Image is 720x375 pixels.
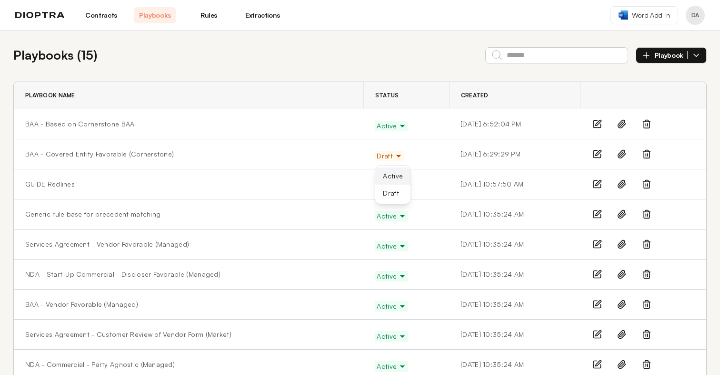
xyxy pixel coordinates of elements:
[619,10,628,20] img: word
[375,185,410,202] button: Draft
[188,7,230,23] a: Rules
[636,47,707,63] button: Playbook
[15,12,65,19] img: logo
[25,149,174,159] a: BAA - Covered Entity Favorable (Cornerstone)
[461,92,489,99] span: Created
[375,121,408,131] button: Active
[377,121,406,131] span: Active
[25,330,231,339] a: Services Agreement - Customer Review of Vendor Form (Market)
[375,301,408,312] button: Active
[25,270,220,279] a: NDA - Start-Up Commercial - Discloser Favorable (Managed)
[377,271,406,281] span: Active
[25,360,175,369] a: NDA - Commercial - Party Agnostic (Managed)
[80,7,122,23] a: Contracts
[686,6,705,25] button: Profile menu
[377,332,406,341] span: Active
[449,199,581,229] td: [DATE] 10:35:24 AM
[25,209,160,219] a: Generic rule base for precedent matching
[377,302,406,311] span: Active
[25,179,75,189] a: GUIDE Redlines
[375,271,408,281] button: Active
[375,361,408,372] button: Active
[375,167,410,185] button: Active
[449,169,581,199] td: [DATE] 10:57:50 AM
[375,211,408,221] button: Active
[449,229,581,260] td: [DATE] 10:35:24 AM
[25,92,75,99] span: Playbook Name
[449,320,581,350] td: [DATE] 10:35:24 AM
[375,331,408,342] button: Active
[134,7,176,23] a: Playbooks
[377,362,406,371] span: Active
[610,6,678,24] a: Word Add-in
[25,119,134,129] a: BAA - Based on Cornerstone BAA
[377,211,406,221] span: Active
[377,151,402,161] span: Draft
[449,260,581,290] td: [DATE] 10:35:24 AM
[449,139,581,169] td: [DATE] 6:29:29 PM
[25,240,189,249] a: Services Agreement - Vendor Favorable (Managed)
[449,290,581,320] td: [DATE] 10:35:24 AM
[655,51,688,60] span: Playbook
[13,46,97,64] h2: Playbooks ( 15 )
[241,7,284,23] a: Extractions
[377,241,406,251] span: Active
[25,300,138,309] a: BAA - Vendor Favorable (Managed)
[375,92,399,99] span: Status
[449,109,581,139] td: [DATE] 6:52:04 PM
[375,151,404,161] button: Draft
[632,10,670,20] span: Word Add-in
[375,241,408,251] button: Active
